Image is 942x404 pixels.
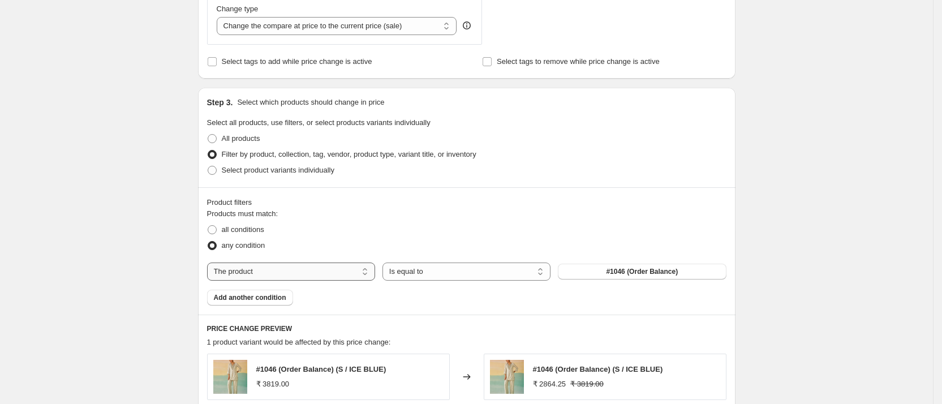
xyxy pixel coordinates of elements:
[222,150,476,158] span: Filter by product, collection, tag, vendor, product type, variant title, or inventory
[533,365,663,373] span: #1046 (Order Balance) (S / ICE BLUE)
[533,379,566,390] div: ₹ 2864.25
[207,118,431,127] span: Select all products, use filters, or select products variants individually
[558,264,726,280] button: #1046 (Order Balance)
[207,290,293,306] button: Add another condition
[207,209,278,218] span: Products must match:
[497,57,660,66] span: Select tags to remove while price change is active
[570,379,604,390] strike: ₹ 3819.00
[256,365,386,373] span: #1046 (Order Balance) (S / ICE BLUE)
[222,57,372,66] span: Select tags to add while price change is active
[490,360,524,394] img: 12-A_d1d5d376-604d-44bf-b585-1e5c4f7e1a5b_80x.jpg
[222,134,260,143] span: All products
[237,97,384,108] p: Select which products should change in price
[222,241,265,250] span: any condition
[217,5,259,13] span: Change type
[222,166,334,174] span: Select product variants individually
[256,379,290,390] div: ₹ 3819.00
[207,338,391,346] span: 1 product variant would be affected by this price change:
[222,225,264,234] span: all conditions
[207,324,726,333] h6: PRICE CHANGE PREVIEW
[606,267,678,276] span: #1046 (Order Balance)
[207,197,726,208] div: Product filters
[213,360,247,394] img: 12-A_d1d5d376-604d-44bf-b585-1e5c4f7e1a5b_80x.jpg
[461,20,472,31] div: help
[207,97,233,108] h2: Step 3.
[214,293,286,302] span: Add another condition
